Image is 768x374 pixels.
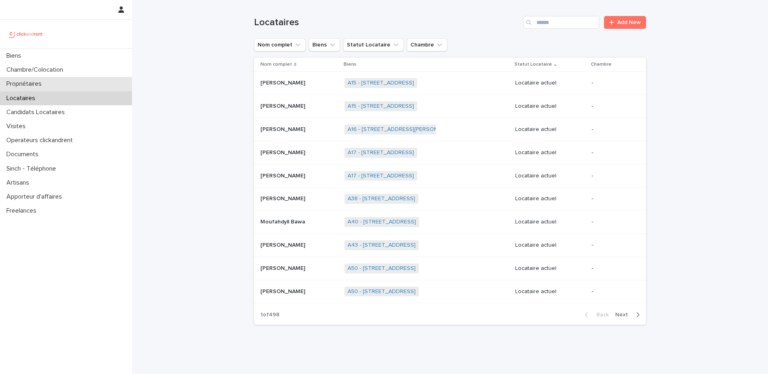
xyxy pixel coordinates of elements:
input: Search [523,16,599,29]
tr: [PERSON_NAME][PERSON_NAME] A17 - [STREET_ADDRESS] Locataire actuel- [254,164,646,187]
a: A50 - [STREET_ADDRESS] [348,265,416,272]
a: A38 - [STREET_ADDRESS] [348,195,415,202]
p: Nom complet [260,60,292,69]
p: Locataire actuel [515,126,585,133]
tr: [PERSON_NAME][PERSON_NAME] A16 - [STREET_ADDRESS][PERSON_NAME] Locataire actuel- [254,118,646,141]
p: [PERSON_NAME] [260,240,307,249]
p: Locataire actuel [515,288,585,295]
p: 1 of 498 [254,305,286,325]
a: A50 - [STREET_ADDRESS] [348,288,416,295]
p: [PERSON_NAME] [260,287,307,295]
p: Freelances [3,207,43,215]
a: A17 - [STREET_ADDRESS] [348,173,414,179]
a: A15 - [STREET_ADDRESS] [348,80,414,86]
p: Propriétaires [3,80,48,88]
a: Add New [604,16,646,29]
p: - [592,195,633,202]
p: [PERSON_NAME] [260,263,307,272]
p: Artisans [3,179,36,187]
span: Add New [617,20,641,25]
p: Chambre/Colocation [3,66,70,74]
a: A40 - [STREET_ADDRESS] [348,219,416,225]
span: Next [615,312,633,318]
p: - [592,149,633,156]
p: Locataire actuel [515,173,585,179]
p: Biens [3,52,28,60]
p: Documents [3,151,45,158]
p: Locataire actuel [515,80,585,86]
p: - [592,242,633,249]
p: Locataire actuel [515,219,585,225]
img: UCB0brd3T0yccxBKYDjQ [6,26,45,42]
button: Nom complet [254,38,306,51]
button: Next [612,311,646,318]
span: Back [592,312,609,318]
p: Visites [3,123,32,130]
a: A17 - [STREET_ADDRESS] [348,149,414,156]
button: Back [578,311,612,318]
p: Locataire actuel [515,195,585,202]
p: - [592,173,633,179]
p: - [592,103,633,110]
p: [PERSON_NAME] [260,125,307,133]
tr: [PERSON_NAME][PERSON_NAME] A50 - [STREET_ADDRESS] Locataire actuel- [254,257,646,280]
tr: [PERSON_NAME][PERSON_NAME] A38 - [STREET_ADDRESS] Locataire actuel- [254,187,646,211]
tr: [PERSON_NAME][PERSON_NAME] A17 - [STREET_ADDRESS] Locataire actuel- [254,141,646,164]
p: [PERSON_NAME] [260,171,307,179]
h1: Locataires [254,17,520,28]
p: - [592,219,633,225]
p: [PERSON_NAME] [260,194,307,202]
tr: [PERSON_NAME][PERSON_NAME] A50 - [STREET_ADDRESS] Locataire actuel- [254,280,646,303]
button: Chambre [407,38,447,51]
p: Locataire actuel [515,242,585,249]
p: Biens [344,60,356,69]
p: Apporteur d'affaires [3,193,68,201]
a: A43 - [STREET_ADDRESS] [348,242,416,249]
p: Sinch - Téléphone [3,165,62,173]
p: [PERSON_NAME] [260,78,307,86]
a: A15 - [STREET_ADDRESS] [348,103,414,110]
p: Moufahdyll Bawa [260,217,307,225]
button: Statut Locataire [343,38,404,51]
tr: [PERSON_NAME][PERSON_NAME] A15 - [STREET_ADDRESS] Locataire actuel- [254,95,646,118]
p: Locataire actuel [515,265,585,272]
p: - [592,80,633,86]
p: Locataire actuel [515,103,585,110]
a: A16 - [STREET_ADDRESS][PERSON_NAME] [348,126,458,133]
p: [PERSON_NAME] [260,101,307,110]
p: - [592,126,633,133]
p: Operateurs clickandrent [3,137,79,144]
tr: [PERSON_NAME][PERSON_NAME] A15 - [STREET_ADDRESS] Locataire actuel- [254,72,646,95]
tr: Moufahdyll BawaMoufahdyll Bawa A40 - [STREET_ADDRESS] Locataire actuel- [254,211,646,234]
p: [PERSON_NAME] [260,148,307,156]
p: Candidats Locataires [3,109,71,116]
p: - [592,265,633,272]
p: Statut Locataire [514,60,552,69]
button: Biens [309,38,340,51]
p: Locataire actuel [515,149,585,156]
p: - [592,288,633,295]
p: Chambre [591,60,612,69]
tr: [PERSON_NAME][PERSON_NAME] A43 - [STREET_ADDRESS] Locataire actuel- [254,233,646,257]
p: Locataires [3,95,42,102]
